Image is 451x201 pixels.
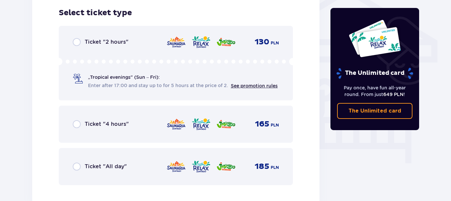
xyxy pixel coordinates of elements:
span: „Tropical evenings" (Sun – Fri): [88,74,160,80]
span: Ticket "2 hours" [85,38,129,46]
img: Two entry cards to Suntago with the word 'UNLIMITED RELAX', featuring a white background with tro... [348,19,401,58]
span: Ticket "4 hours" [85,121,129,128]
span: Enter after 17:00 and stay up to for 5 hours at the price of 2. [88,82,228,89]
a: The Unlimited card [337,103,413,119]
h3: Select ticket type [59,8,132,18]
img: Jamango [216,35,236,49]
img: Saunaria [166,160,186,174]
span: PLN [271,122,279,128]
span: 185 [255,162,269,172]
p: The Unlimited card [336,68,414,79]
span: 165 [255,119,269,129]
span: PLN [271,40,279,46]
span: Ticket "All day" [85,163,127,170]
a: See promotion rules [231,83,278,88]
img: Jamango [216,117,236,131]
span: 649 PLN [383,92,404,97]
img: Relax [191,35,211,49]
p: Pay once, have fun all-year round. From just ! [337,84,413,98]
span: PLN [271,165,279,171]
img: Relax [191,160,211,174]
img: Saunaria [166,35,186,49]
span: 130 [255,37,269,47]
img: Saunaria [166,117,186,131]
p: The Unlimited card [348,107,401,115]
img: Relax [191,117,211,131]
img: Jamango [216,160,236,174]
